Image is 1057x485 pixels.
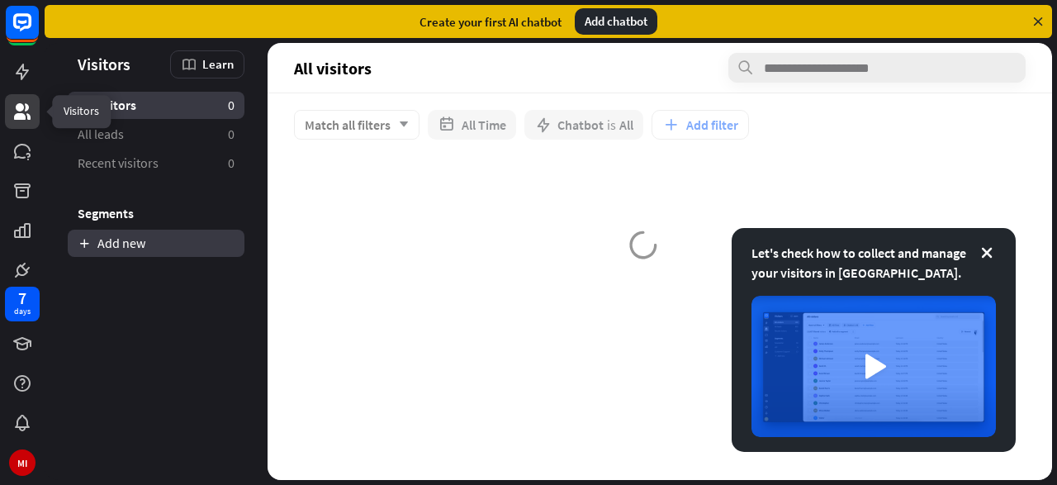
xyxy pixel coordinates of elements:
div: Add chatbot [575,8,657,35]
div: MI [9,449,36,476]
a: Recent visitors 0 [68,150,244,177]
span: Visitors [78,55,130,74]
div: 7 [18,291,26,306]
div: Create your first AI chatbot [419,14,562,30]
div: Let's check how to collect and manage your visitors in [GEOGRAPHIC_DATA]. [751,243,996,283]
a: 7 days [5,287,40,321]
span: All visitors [294,59,372,78]
img: image [751,296,996,437]
aside: 0 [228,155,235,172]
span: All visitors [78,97,136,114]
aside: 0 [228,126,235,143]
aside: 0 [228,97,235,114]
a: All leads 0 [68,121,244,148]
h3: Segments [68,205,244,221]
span: Learn [202,56,234,72]
span: All leads [78,126,124,143]
span: Recent visitors [78,155,159,172]
a: Add new [68,230,244,257]
div: days [14,306,31,317]
button: Open LiveChat chat widget [13,7,63,56]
